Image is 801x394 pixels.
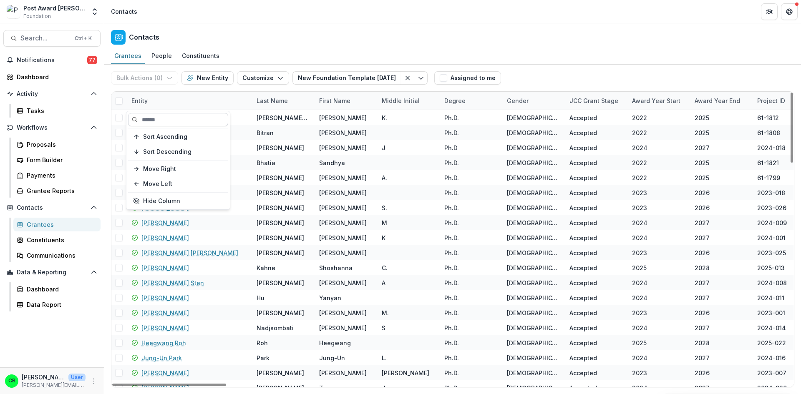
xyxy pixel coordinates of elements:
[108,5,141,18] nav: breadcrumb
[314,96,355,105] div: First Name
[252,96,293,105] div: Last Name
[181,71,234,85] button: New Entity
[695,173,709,182] div: 2025
[148,50,175,62] div: People
[141,339,186,347] a: Heegwang Roh
[20,34,70,42] span: Search...
[257,218,304,227] div: [PERSON_NAME]
[27,236,94,244] div: Constituents
[695,384,710,392] div: 2027
[695,143,710,152] div: 2027
[257,309,304,317] div: [PERSON_NAME]
[13,153,101,167] a: Form Builder
[569,279,597,287] div: Accepted
[382,279,385,287] div: A
[3,30,101,47] button: Search...
[695,309,710,317] div: 2026
[13,298,101,311] a: Data Report
[89,3,101,20] button: Open entity switcher
[128,130,228,143] button: Sort Ascending
[569,324,597,332] div: Accepted
[444,309,459,317] div: Ph.D.
[507,339,559,347] div: [DEMOGRAPHIC_DATA]
[3,201,101,214] button: Open Contacts
[382,218,387,227] div: M
[695,324,710,332] div: 2027
[128,145,228,158] button: Sort Descending
[319,203,367,212] div: [PERSON_NAME]
[761,3,778,20] button: Partners
[569,233,597,242] div: Accepted
[507,128,559,137] div: [DEMOGRAPHIC_DATA]
[22,373,65,381] p: [PERSON_NAME]
[148,48,175,64] a: People
[3,266,101,279] button: Open Data & Reporting
[319,279,367,287] div: [PERSON_NAME]
[632,279,647,287] div: 2024
[257,354,270,362] div: Park
[27,220,94,229] div: Grantees
[23,13,51,20] span: Foundation
[13,218,101,231] a: Grantees
[632,248,647,257] div: 2023
[319,294,341,302] div: Yanyan
[695,248,710,257] div: 2026
[695,294,710,302] div: 2027
[17,124,87,131] span: Workflows
[632,188,647,197] div: 2023
[22,381,86,389] p: [PERSON_NAME][EMAIL_ADDRESS][PERSON_NAME][DOMAIN_NAME]
[507,279,559,287] div: [DEMOGRAPHIC_DATA]
[237,71,289,85] button: Customize
[257,158,275,167] div: Bhatia
[569,188,597,197] div: Accepted
[444,173,459,182] div: Ph.D.
[439,96,471,105] div: Degree
[257,113,309,122] div: [PERSON_NAME]-Lobnig
[382,233,385,242] div: K
[695,264,710,272] div: 2028
[319,309,367,317] div: [PERSON_NAME]
[695,158,709,167] div: 2025
[444,128,459,137] div: Ph.D.
[444,248,459,257] div: Ph.D.
[444,324,459,332] div: Ph.D.
[377,92,439,110] div: Middle Initial
[292,71,401,85] button: New Foundation Template [DATE]
[627,92,690,110] div: Award Year Start
[444,113,459,122] div: Ph.D.
[257,279,304,287] div: [PERSON_NAME]
[444,339,459,347] div: Ph.D.
[757,203,786,212] div: 2023-026
[507,203,559,212] div: [DEMOGRAPHIC_DATA]
[444,354,459,362] div: Ph.D.
[502,92,564,110] div: Gender
[757,143,786,152] div: 2024-018
[128,194,228,208] button: Hide Column
[569,143,597,152] div: Accepted
[757,233,786,242] div: 2024-001
[507,294,559,302] div: [DEMOGRAPHIC_DATA]
[382,369,429,377] div: [PERSON_NAME]
[502,96,534,105] div: Gender
[569,309,597,317] div: Accepted
[757,128,780,137] div: 61-1808
[13,104,101,118] a: Tasks
[569,128,597,137] div: Accepted
[632,339,647,347] div: 2025
[13,248,101,262] a: Communications
[27,186,94,195] div: Grantee Reports
[257,143,304,152] div: [PERSON_NAME]
[257,173,304,182] div: [PERSON_NAME]
[27,140,94,149] div: Proposals
[23,4,86,13] div: Post Award [PERSON_NAME] Childs Memorial Fund
[141,369,189,377] a: [PERSON_NAME]
[632,158,647,167] div: 2022
[632,294,647,302] div: 2024
[87,56,97,64] span: 77
[13,282,101,296] a: Dashboard
[257,384,304,392] div: [PERSON_NAME]
[444,294,459,302] div: Ph.D.
[257,264,275,272] div: Kahne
